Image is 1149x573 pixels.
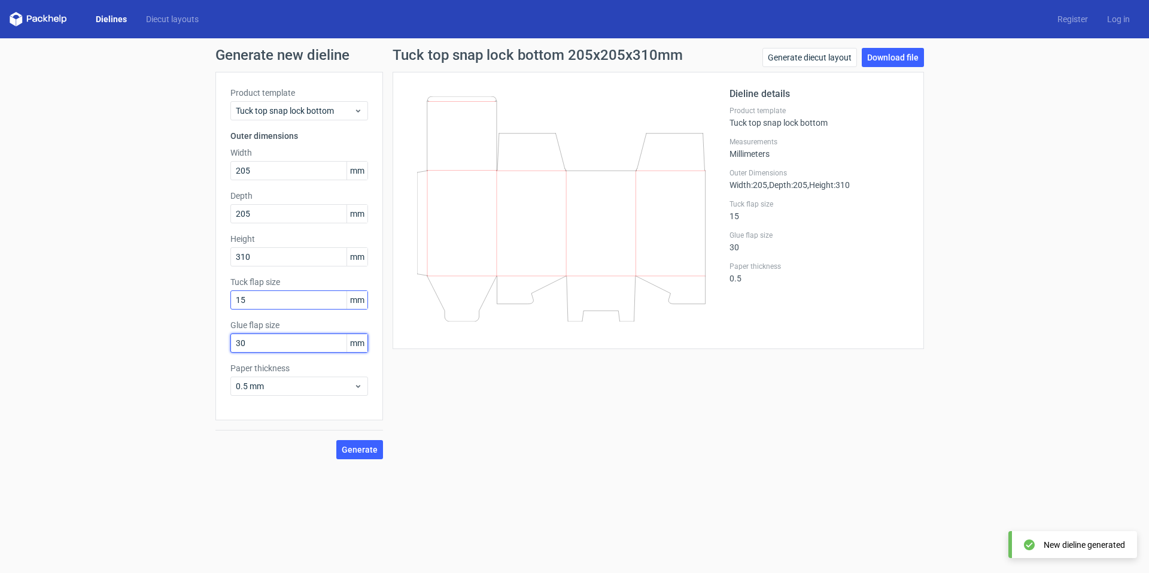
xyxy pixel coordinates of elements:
label: Glue flap size [230,319,368,331]
span: Tuck top snap lock bottom [236,105,354,117]
a: Download file [862,48,924,67]
label: Paper thickness [729,262,909,271]
label: Glue flap size [729,231,909,240]
label: Width [230,147,368,159]
span: mm [346,162,367,180]
a: Generate diecut layout [762,48,857,67]
label: Tuck flap size [230,276,368,288]
label: Outer Dimensions [729,168,909,178]
span: 0.5 mm [236,380,354,392]
label: Paper thickness [230,362,368,374]
div: New dieline generated [1044,539,1125,551]
h3: Outer dimensions [230,130,368,142]
h2: Dieline details [729,87,909,101]
div: Millimeters [729,137,909,159]
span: Generate [342,445,378,454]
a: Log in [1098,13,1139,25]
button: Generate [336,440,383,459]
label: Product template [729,106,909,116]
span: , Depth : 205 [767,180,807,190]
label: Tuck flap size [729,199,909,209]
h1: Tuck top snap lock bottom 205x205x310mm [393,48,683,62]
a: Register [1048,13,1098,25]
label: Product template [230,87,368,99]
h1: Generate new dieline [215,48,934,62]
span: Width : 205 [729,180,767,190]
div: 15 [729,199,909,221]
div: 30 [729,231,909,252]
span: mm [346,291,367,309]
div: 0.5 [729,262,909,283]
span: mm [346,248,367,266]
span: , Height : 310 [807,180,850,190]
a: Diecut layouts [136,13,208,25]
label: Height [230,233,368,245]
label: Depth [230,190,368,202]
label: Measurements [729,137,909,147]
a: Dielines [86,13,136,25]
span: mm [346,334,367,352]
div: Tuck top snap lock bottom [729,106,909,128]
span: mm [346,205,367,223]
